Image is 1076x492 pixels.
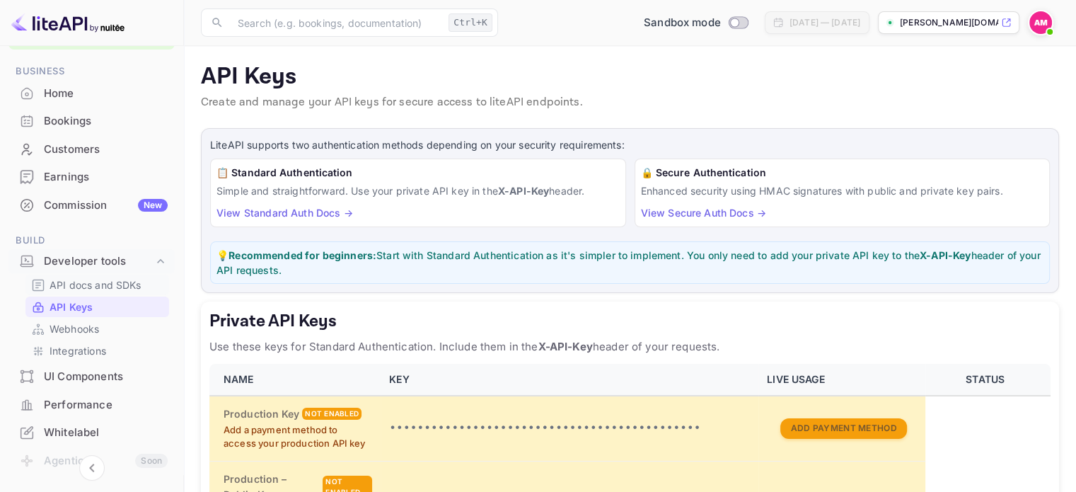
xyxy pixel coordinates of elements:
button: Collapse navigation [79,455,105,481]
a: CommissionNew [8,192,175,218]
div: Earnings [44,169,168,185]
a: View Secure Auth Docs → [641,207,766,219]
div: Home [44,86,168,102]
a: Add Payment Method [780,421,906,433]
p: 💡 Start with Standard Authentication as it's simpler to implement. You only need to add your priv... [216,248,1043,278]
th: KEY [381,364,758,396]
a: Customers [8,136,175,162]
span: Sandbox mode [644,15,721,31]
strong: X-API-Key [498,185,549,197]
div: Bookings [8,108,175,135]
a: Webhooks [31,321,163,336]
strong: Recommended for beginners: [228,249,376,261]
strong: X-API-Key [920,249,971,261]
div: CommissionNew [8,192,175,219]
button: Add Payment Method [780,418,906,439]
a: Earnings [8,164,175,190]
p: ••••••••••••••••••••••••••••••••••••••••••••• [389,420,750,437]
div: Performance [44,397,168,413]
p: Simple and straightforward. Use your private API key in the header. [216,183,620,198]
div: Customers [44,142,168,158]
div: Developer tools [8,249,175,274]
img: LiteAPI logo [11,11,125,34]
div: Webhooks [25,319,169,339]
strong: X-API-Key [538,340,592,353]
h5: Private API Keys [209,310,1051,333]
a: Home [8,80,175,106]
input: Search (e.g. bookings, documentation) [229,8,443,37]
a: UI Components [8,363,175,389]
div: API docs and SDKs [25,275,169,295]
div: Integrations [25,341,169,361]
div: New [138,199,168,212]
p: Add a payment method to access your production API key [224,423,372,451]
div: Ctrl+K [449,13,492,32]
div: UI Components [44,369,168,385]
div: Bookings [44,113,168,130]
div: Whitelabel [8,419,175,447]
div: Commission [44,198,168,214]
p: LiteAPI supports two authentication methods depending on your security requirements: [210,137,1050,153]
span: Build [8,233,175,248]
div: Performance [8,391,175,419]
th: LIVE USAGE [758,364,925,396]
p: Create and manage your API keys for secure access to liteAPI endpoints. [201,94,1059,111]
p: API docs and SDKs [50,278,141,292]
div: API Keys [25,297,169,317]
div: Developer tools [44,253,154,270]
div: Whitelabel [44,425,168,441]
a: Performance [8,391,175,418]
div: Customers [8,136,175,164]
div: Switch to Production mode [638,15,753,31]
div: UI Components [8,363,175,391]
a: API docs and SDKs [31,278,163,292]
a: Integrations [31,343,163,358]
p: API Keys [201,63,1059,91]
th: NAME [209,364,381,396]
p: Webhooks [50,321,99,336]
th: STATUS [925,364,1051,396]
h6: 📋 Standard Authentication [216,165,620,181]
p: Integrations [50,343,106,358]
p: Enhanced security using HMAC signatures with public and private key pairs. [641,183,1044,198]
div: Not enabled [302,408,361,420]
a: Bookings [8,108,175,134]
h6: 🔒 Secure Authentication [641,165,1044,181]
a: API Keys [31,299,163,314]
div: Home [8,80,175,108]
a: View Standard Auth Docs → [216,207,353,219]
a: Whitelabel [8,419,175,445]
div: Earnings [8,164,175,191]
span: Business [8,64,175,79]
p: [PERSON_NAME][DOMAIN_NAME]... [900,16,998,29]
div: [DATE] — [DATE] [789,16,860,29]
img: Angelo Manalo [1029,11,1052,34]
p: Use these keys for Standard Authentication. Include them in the header of your requests. [209,338,1051,355]
h6: Production Key [224,406,299,422]
p: API Keys [50,299,93,314]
